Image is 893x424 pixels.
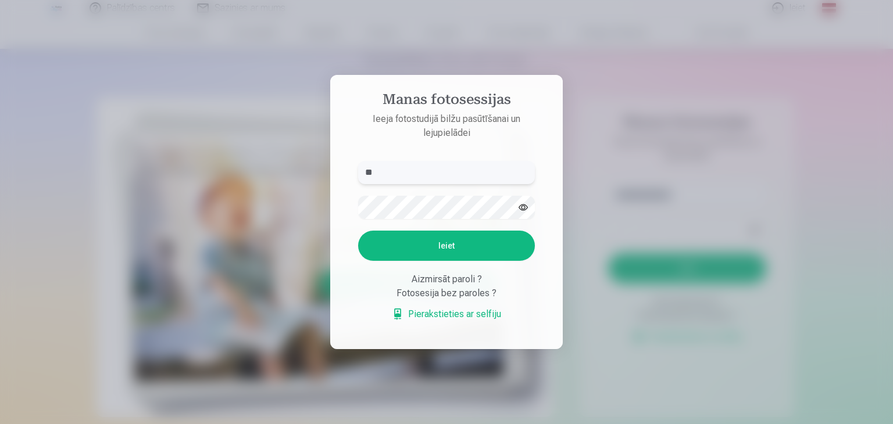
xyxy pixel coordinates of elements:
div: Aizmirsāt paroli ? [358,272,535,286]
p: Ieeja fotostudijā bilžu pasūtīšanai un lejupielādei [347,112,546,140]
div: Fotosesija bez paroles ? [358,286,535,300]
h4: Manas fotosessijas [347,91,546,112]
a: Pierakstieties ar selfiju [392,307,501,321]
button: Ieiet [358,231,535,261]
